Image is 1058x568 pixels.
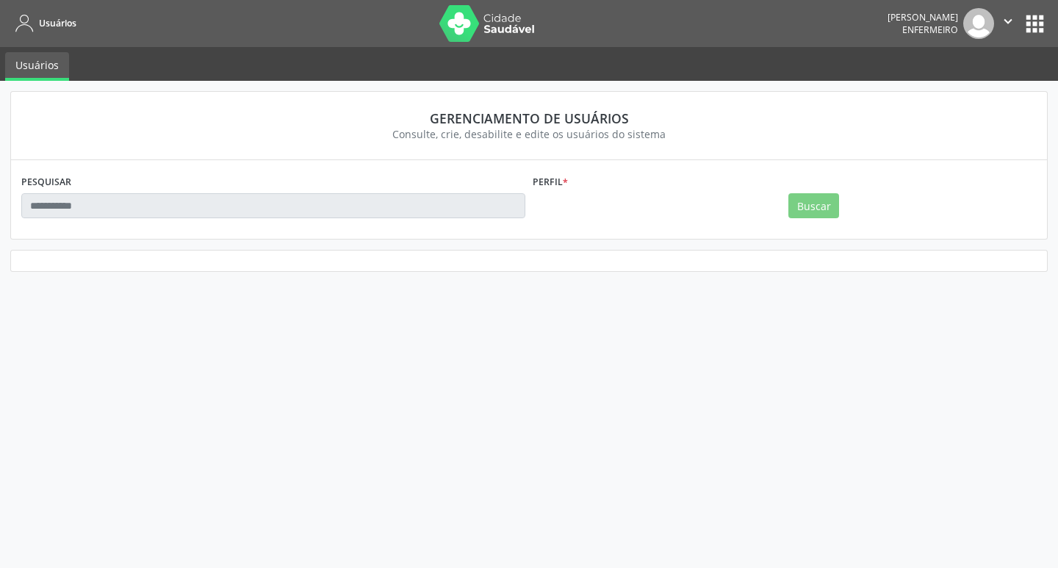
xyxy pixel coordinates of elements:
span: Enfermeiro [902,24,958,36]
div: [PERSON_NAME] [888,11,958,24]
button: Buscar [788,193,839,218]
img: img [963,8,994,39]
label: Perfil [533,170,568,193]
button: apps [1022,11,1048,37]
label: PESQUISAR [21,170,71,193]
a: Usuários [5,52,69,81]
button:  [994,8,1022,39]
a: Usuários [10,11,76,35]
div: Gerenciamento de usuários [32,110,1026,126]
i:  [1000,13,1016,29]
span: Usuários [39,17,76,29]
div: Consulte, crie, desabilite e edite os usuários do sistema [32,126,1026,142]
